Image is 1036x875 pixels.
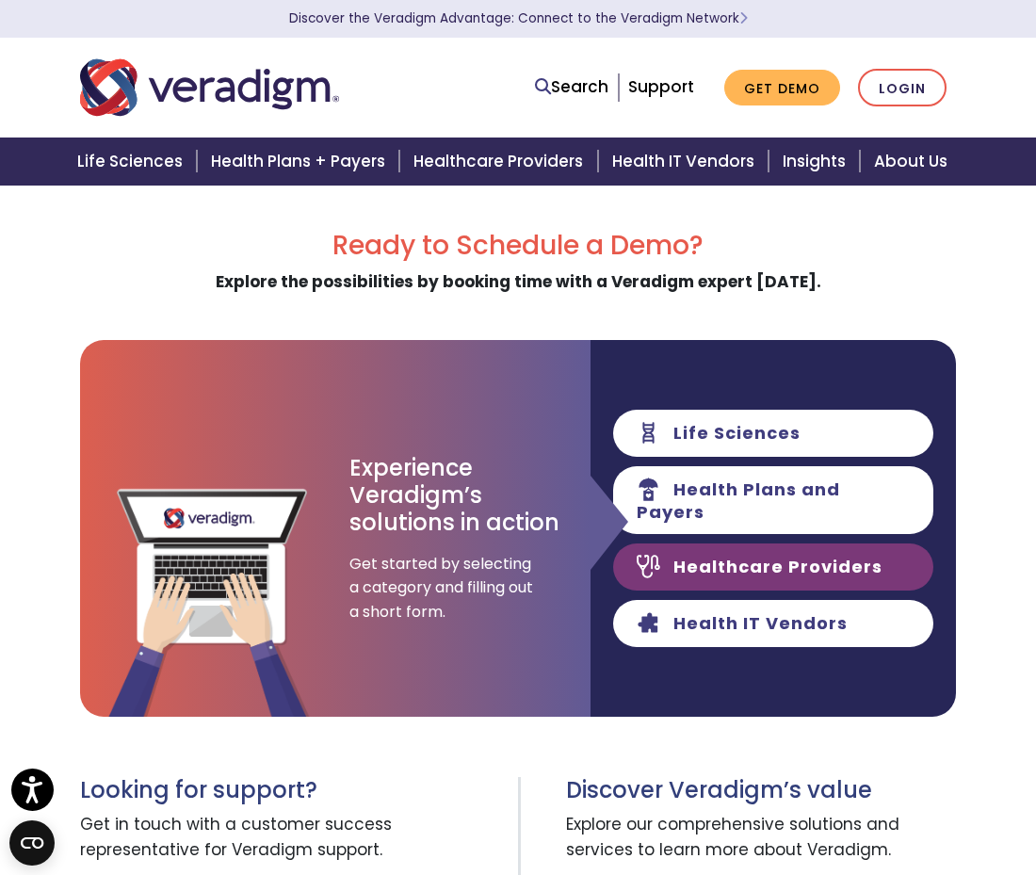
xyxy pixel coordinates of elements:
a: Login [858,69,947,107]
img: Veradigm logo [80,57,339,119]
a: Discover the Veradigm Advantage: Connect to the Veradigm NetworkLearn More [289,9,748,27]
h3: Looking for support? [80,777,504,804]
span: Learn More [739,9,748,27]
a: Support [628,75,694,98]
h2: Ready to Schedule a Demo? [80,230,956,262]
strong: Explore the possibilities by booking time with a Veradigm expert [DATE]. [216,270,821,293]
h3: Experience Veradigm’s solutions in action [349,455,561,536]
a: Health Plans + Payers [200,138,402,186]
a: About Us [863,138,970,186]
a: Health IT Vendors [601,138,771,186]
span: Explore our comprehensive solutions and services to learn more about Veradigm. [566,804,956,872]
span: Get in touch with a customer success representative for Veradigm support. [80,804,504,872]
a: Get Demo [724,70,840,106]
a: Life Sciences [66,138,200,186]
span: Get started by selecting a category and filling out a short form. [349,552,538,624]
a: Insights [771,138,863,186]
a: Healthcare Providers [402,138,600,186]
a: Search [535,74,608,100]
h3: Discover Veradigm’s value [566,777,956,804]
button: Open CMP widget [9,820,55,866]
